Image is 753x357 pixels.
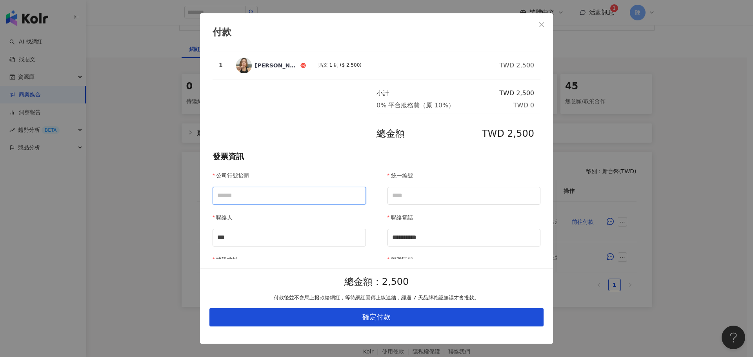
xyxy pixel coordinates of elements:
[538,22,545,28] span: close
[213,151,540,162] div: 發票資訊
[236,58,306,73] a: KOL Avatar[PERSON_NAME]
[499,89,540,97] p: TWD 2,500
[318,62,475,69] div: 貼文 1 則 ($ 2,500)
[387,213,419,222] label: 聯絡電話
[213,229,366,246] input: 聯絡人
[482,128,540,139] p: TWD 2,500
[213,213,238,222] label: 聯絡人
[219,62,224,69] p: 1
[376,101,461,109] p: 0% 平台服務費（原 10%）
[387,187,541,205] input: 統一編號
[387,255,419,264] label: 郵遞區號
[213,187,366,205] input: 公司行號抬頭
[236,58,252,73] img: KOL Avatar
[387,229,541,246] input: 聯絡電話
[376,128,411,139] p: 總金額
[534,17,549,33] button: Close
[362,313,391,321] span: 確定付款
[209,276,544,287] p: 總金額：2,500
[213,26,540,39] div: 付款
[209,294,544,302] p: 付款後並不會馬上撥款給網紅，等待網紅回傳上線連結，經過 7 天品牌確認無誤才會撥款。
[387,171,419,180] label: 統一編號
[213,171,255,180] label: 公司行號抬頭
[209,308,544,326] button: 確定付款
[376,89,395,97] p: 小計
[213,255,244,264] label: 通訊地址
[255,62,299,69] div: [PERSON_NAME]
[513,101,540,109] p: TWD 0
[488,62,534,69] p: TWD 2,500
